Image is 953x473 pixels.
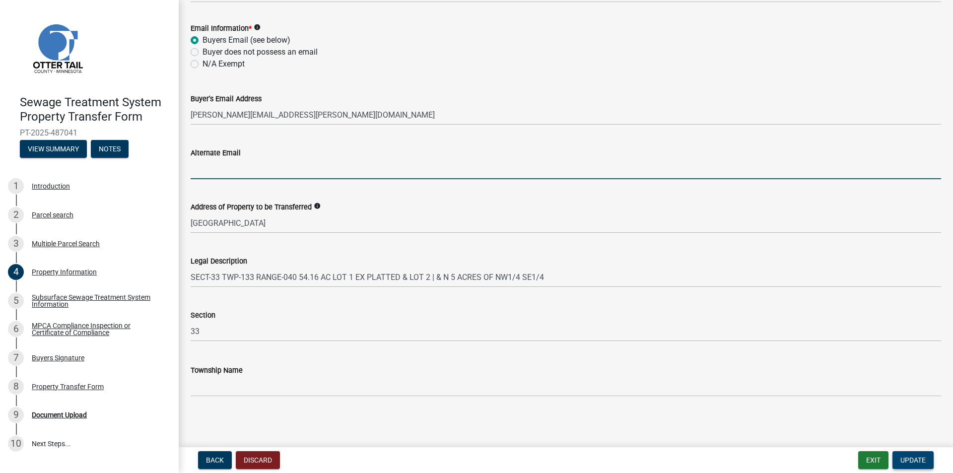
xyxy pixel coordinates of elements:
[191,150,241,157] label: Alternate Email
[191,312,215,319] label: Section
[203,34,290,46] label: Buyers Email (see below)
[32,183,70,190] div: Introduction
[892,451,934,469] button: Update
[900,456,926,464] span: Update
[20,140,87,158] button: View Summary
[32,354,84,361] div: Buyers Signature
[8,178,24,194] div: 1
[191,25,252,32] label: Email Information
[191,96,262,103] label: Buyer's Email Address
[254,24,261,31] i: info
[8,407,24,423] div: 9
[8,321,24,337] div: 6
[32,269,97,275] div: Property Information
[314,203,321,209] i: info
[20,95,171,124] h4: Sewage Treatment System Property Transfer Form
[32,411,87,418] div: Document Upload
[203,58,245,70] label: N/A Exempt
[191,367,243,374] label: Township Name
[32,322,163,336] div: MPCA Compliance Inspection or Certificate of Compliance
[8,207,24,223] div: 2
[8,236,24,252] div: 3
[20,10,94,85] img: Otter Tail County, Minnesota
[8,293,24,309] div: 5
[191,258,247,265] label: Legal Description
[203,46,318,58] label: Buyer does not possess an email
[91,140,129,158] button: Notes
[8,436,24,452] div: 10
[191,204,312,211] label: Address of Property to be Transferred
[32,294,163,308] div: Subsurface Sewage Treatment System Information
[198,451,232,469] button: Back
[206,456,224,464] span: Back
[20,128,159,137] span: PT-2025-487041
[8,264,24,280] div: 4
[91,145,129,153] wm-modal-confirm: Notes
[8,350,24,366] div: 7
[32,211,73,218] div: Parcel search
[32,383,104,390] div: Property Transfer Form
[236,451,280,469] button: Discard
[8,379,24,395] div: 8
[858,451,888,469] button: Exit
[32,240,100,247] div: Multiple Parcel Search
[20,145,87,153] wm-modal-confirm: Summary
